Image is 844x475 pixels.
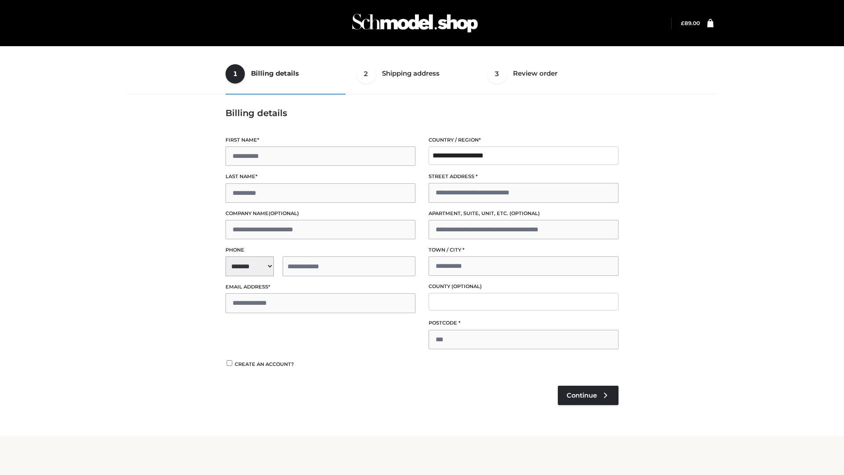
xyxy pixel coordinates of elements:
[567,391,597,399] span: Continue
[681,20,700,26] bdi: 89.00
[681,20,684,26] span: £
[429,246,618,254] label: Town / City
[558,386,618,405] a: Continue
[451,283,482,289] span: (optional)
[349,6,481,40] img: Schmodel Admin 964
[235,361,294,367] span: Create an account?
[429,172,618,181] label: Street address
[681,20,700,26] a: £89.00
[226,136,415,144] label: First name
[226,283,415,291] label: Email address
[226,246,415,254] label: Phone
[226,172,415,181] label: Last name
[429,209,618,218] label: Apartment, suite, unit, etc.
[269,210,299,216] span: (optional)
[429,319,618,327] label: Postcode
[226,108,618,118] h3: Billing details
[429,136,618,144] label: Country / Region
[226,360,233,366] input: Create an account?
[429,282,618,291] label: County
[226,209,415,218] label: Company name
[509,210,540,216] span: (optional)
